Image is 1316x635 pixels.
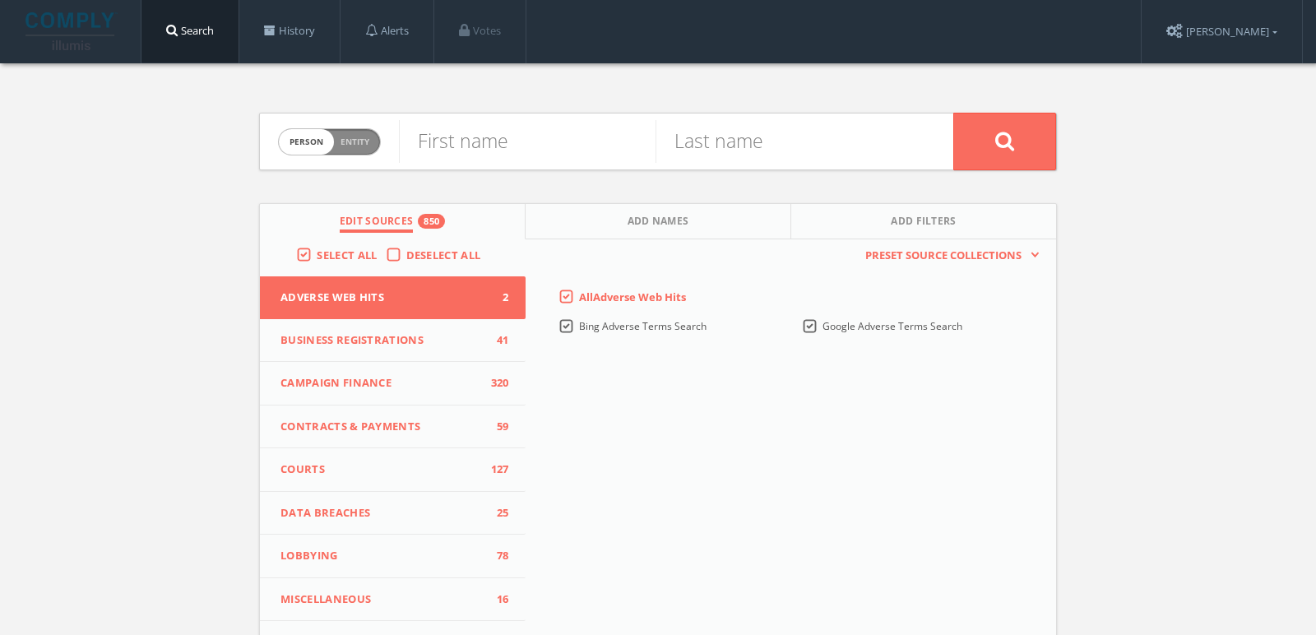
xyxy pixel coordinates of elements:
[484,375,509,392] span: 320
[484,419,509,435] span: 59
[260,276,526,319] button: Adverse Web Hits2
[484,332,509,349] span: 41
[260,578,526,622] button: Miscellaneous16
[280,461,484,478] span: Courts
[280,332,484,349] span: Business Registrations
[484,290,509,306] span: 2
[579,290,686,304] span: All Adverse Web Hits
[891,214,957,233] span: Add Filters
[260,319,526,363] button: Business Registrations41
[341,136,369,148] span: Entity
[280,548,484,564] span: Lobbying
[260,535,526,578] button: Lobbying78
[260,406,526,449] button: Contracts & Payments59
[340,214,414,233] span: Edit Sources
[260,492,526,535] button: Data Breaches25
[406,248,481,262] span: Deselect All
[857,248,1040,264] button: Preset Source Collections
[280,505,484,521] span: Data Breaches
[484,505,509,521] span: 25
[628,214,689,233] span: Add Names
[280,419,484,435] span: Contracts & Payments
[280,591,484,608] span: Miscellaneous
[484,548,509,564] span: 78
[822,319,962,333] span: Google Adverse Terms Search
[280,375,484,392] span: Campaign Finance
[317,248,377,262] span: Select All
[526,204,791,239] button: Add Names
[25,12,118,50] img: illumis
[791,204,1056,239] button: Add Filters
[279,129,334,155] span: person
[484,591,509,608] span: 16
[484,461,509,478] span: 127
[280,290,484,306] span: Adverse Web Hits
[260,362,526,406] button: Campaign Finance320
[260,448,526,492] button: Courts127
[260,204,526,239] button: Edit Sources850
[579,319,707,333] span: Bing Adverse Terms Search
[857,248,1030,264] span: Preset Source Collections
[418,214,445,229] div: 850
